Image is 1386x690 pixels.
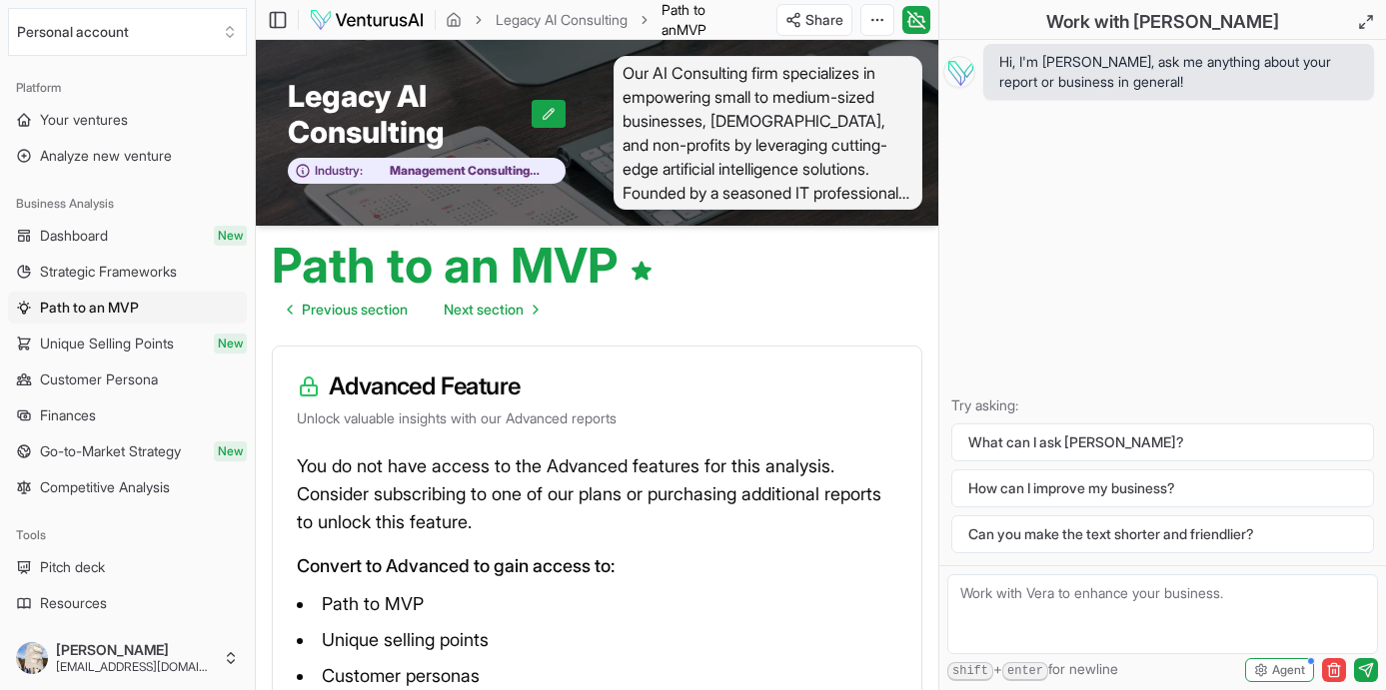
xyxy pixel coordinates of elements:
span: Our AI Consulting firm specializes in empowering small to medium-sized businesses, [DEMOGRAPHIC_D... [614,56,923,210]
span: [PERSON_NAME] [56,641,215,659]
a: Unique Selling PointsNew [8,328,247,359]
div: Business Analysis [8,188,247,220]
h3: Advanced Feature [297,370,897,402]
a: Finances [8,399,247,431]
span: Unique Selling Points [40,334,174,353]
span: Path to an [662,1,705,38]
img: Vera [943,56,975,88]
span: Management Consulting Services [363,163,555,179]
span: Hi, I'm [PERSON_NAME], ask me anything about your report or business in general! [999,52,1358,92]
a: Resources [8,587,247,619]
button: Share [776,4,852,36]
a: Path to an MVP [8,292,247,324]
span: New [214,441,247,461]
a: Analyze new venture [8,140,247,172]
span: [EMAIL_ADDRESS][DOMAIN_NAME] [56,659,215,675]
button: Can you make the text shorter and friendlier? [951,515,1374,553]
button: What can I ask [PERSON_NAME]? [951,423,1374,461]
span: Pitch deck [40,557,105,577]
a: Competitive Analysis [8,471,247,503]
kbd: shift [947,662,993,681]
a: Go to previous page [272,290,424,330]
span: Competitive Analysis [40,477,170,497]
li: Path to MVP [297,588,897,620]
span: Resources [40,593,107,613]
span: Previous section [302,300,408,320]
span: Customer Persona [40,369,158,389]
h2: Work with [PERSON_NAME] [1046,8,1279,36]
p: Convert to Advanced to gain access to: [297,552,897,580]
a: Pitch deck [8,551,247,583]
img: ACg8ocKn4uEvTFDg5TdLbTiuQeSVF52jQS_AIUzRFa3NmnkwOTLbUItN=s96-c [16,642,48,674]
span: Finances [40,405,96,425]
span: Next section [444,300,524,320]
p: You do not have access to the Advanced features for this analysis. Consider subscribing to one of... [297,452,897,536]
button: Select an organization [8,8,247,56]
span: Path to an MVP [40,298,139,318]
img: logo [309,8,425,32]
span: Share [805,10,843,30]
span: Industry: [315,163,363,179]
kbd: enter [1002,662,1048,681]
span: Go-to-Market Strategy [40,441,181,461]
span: Analyze new venture [40,146,172,166]
a: Customer Persona [8,363,247,395]
a: Legacy AI Consulting [496,10,628,30]
a: Strategic Frameworks [8,256,247,288]
span: + for newline [947,659,1118,681]
div: Tools [8,519,247,551]
span: New [214,334,247,353]
button: Industry:Management Consulting Services [288,158,566,185]
span: Strategic Frameworks [40,262,177,282]
a: Your ventures [8,104,247,136]
h1: Path to an MVP [272,242,654,290]
p: Unlock valuable insights with our Advanced reports [297,408,897,428]
a: Go to next page [428,290,554,330]
p: Try asking: [951,395,1374,415]
nav: pagination [272,290,554,330]
button: [PERSON_NAME][EMAIL_ADDRESS][DOMAIN_NAME] [8,634,247,682]
span: Your ventures [40,110,128,130]
span: Legacy AI Consulting [288,78,532,150]
span: Dashboard [40,226,108,246]
div: Platform [8,72,247,104]
button: How can I improve my business? [951,469,1374,507]
li: Unique selling points [297,624,897,656]
span: New [214,226,247,246]
button: Agent [1245,658,1314,682]
span: Agent [1272,662,1305,678]
a: DashboardNew [8,220,247,252]
a: Go-to-Market StrategyNew [8,435,247,467]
